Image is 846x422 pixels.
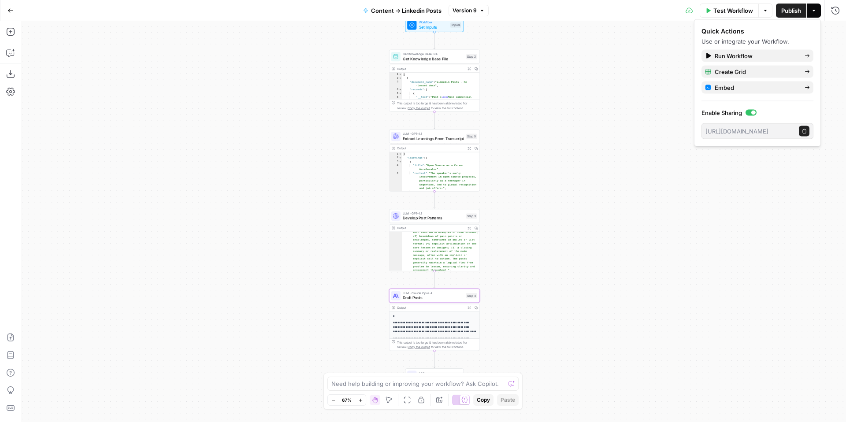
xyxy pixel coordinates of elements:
div: EndOutput [389,368,480,382]
span: Embed [715,83,798,92]
div: Quick Actions [701,27,813,36]
span: Use or integrate your Workflow. [701,38,789,45]
div: Get Knowledge Base FileGet Knowledge Base FileStep 2Output[ { "document_name":"Linkedin Posts - R... [389,50,480,112]
span: LLM · Claude Opus 4 [403,291,464,296]
g: Edge from step_5 to step_3 [434,192,435,209]
g: Edge from step_2 to step_5 [434,112,435,129]
span: Toggle code folding, rows 1 through 10 [399,73,402,77]
div: 4 [390,88,402,92]
div: Step 3 [466,213,477,218]
div: Step 2 [466,54,477,59]
span: Toggle code folding, rows 4 through 8 [399,88,402,92]
div: 4 [390,163,402,171]
span: Test Workflow [713,6,753,15]
div: This output is too large & has been abbreviated for review. to view the full content. [397,101,477,110]
div: Output [397,67,464,71]
g: Edge from start to step_2 [434,32,435,49]
div: This output is too large & has been abbreviated for review. to view the full content. [397,340,477,349]
span: Copy [477,396,490,404]
div: Inputs [450,22,461,28]
span: Toggle code folding, rows 2 through 73 [399,156,402,160]
div: 2 [390,76,402,80]
span: Copy the output [408,106,430,110]
span: Content -> Linkedin Posts [371,6,442,15]
button: Copy [473,394,493,406]
div: 3 [390,160,402,164]
div: Output [397,226,464,230]
span: Draft Posts [403,295,464,300]
div: 6 [390,190,402,209]
div: LLM · GPT-4.1Extract Learnings From TranscriptStep 5Output{ "learnings":[ { "title":"Open Source ... [389,130,480,192]
g: Edge from step_3 to step_4 [434,271,435,288]
g: Edge from step_4 to end [434,351,435,368]
span: Publish [781,6,801,15]
span: LLM · GPT-4.1 [403,131,464,136]
div: WorkflowSet InputsInputs [389,18,480,32]
div: 5 [390,92,402,96]
button: Content -> Linkedin Posts [358,4,447,18]
div: 2 [390,207,402,272]
span: Workflow [419,20,448,25]
div: Step 4 [466,293,477,298]
button: Version 9 [449,5,489,16]
div: 5 [390,171,402,190]
span: 67% [342,396,352,403]
span: Copy the output [408,345,430,349]
div: 1 [390,73,402,77]
span: Toggle code folding, rows 3 through 9 [399,160,402,164]
span: End [419,370,459,375]
div: 1 [390,152,402,156]
span: Develop Post Patterns [403,215,464,221]
span: Version 9 [453,7,477,15]
span: Create Grid [715,67,798,76]
span: Set Inputs [419,24,448,30]
button: Paste [497,394,519,406]
div: 2 [390,156,402,160]
span: Toggle code folding, rows 5 through 7 [399,92,402,96]
div: 3 [390,80,402,88]
span: Get Knowledge Base File [403,56,464,62]
span: Get Knowledge Base File [403,52,464,56]
div: LLM · GPT-4.1Develop Post PatternsStep 3Output with real-world examples or case studies; (3) brea... [389,209,480,271]
div: Output [397,146,464,151]
div: Output [397,305,464,310]
label: Enable Sharing [701,108,813,117]
span: LLM · GPT-4.1 [403,211,464,216]
button: Publish [776,4,806,18]
span: Paste [501,396,515,404]
button: Test Workflow [700,4,758,18]
div: Step 5 [466,134,477,139]
span: Toggle code folding, rows 2 through 9 [399,76,402,80]
span: Run Workflow [715,52,798,60]
span: Extract Learnings From Transcript [403,136,464,141]
span: Toggle code folding, rows 1 through 74 [399,152,402,156]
